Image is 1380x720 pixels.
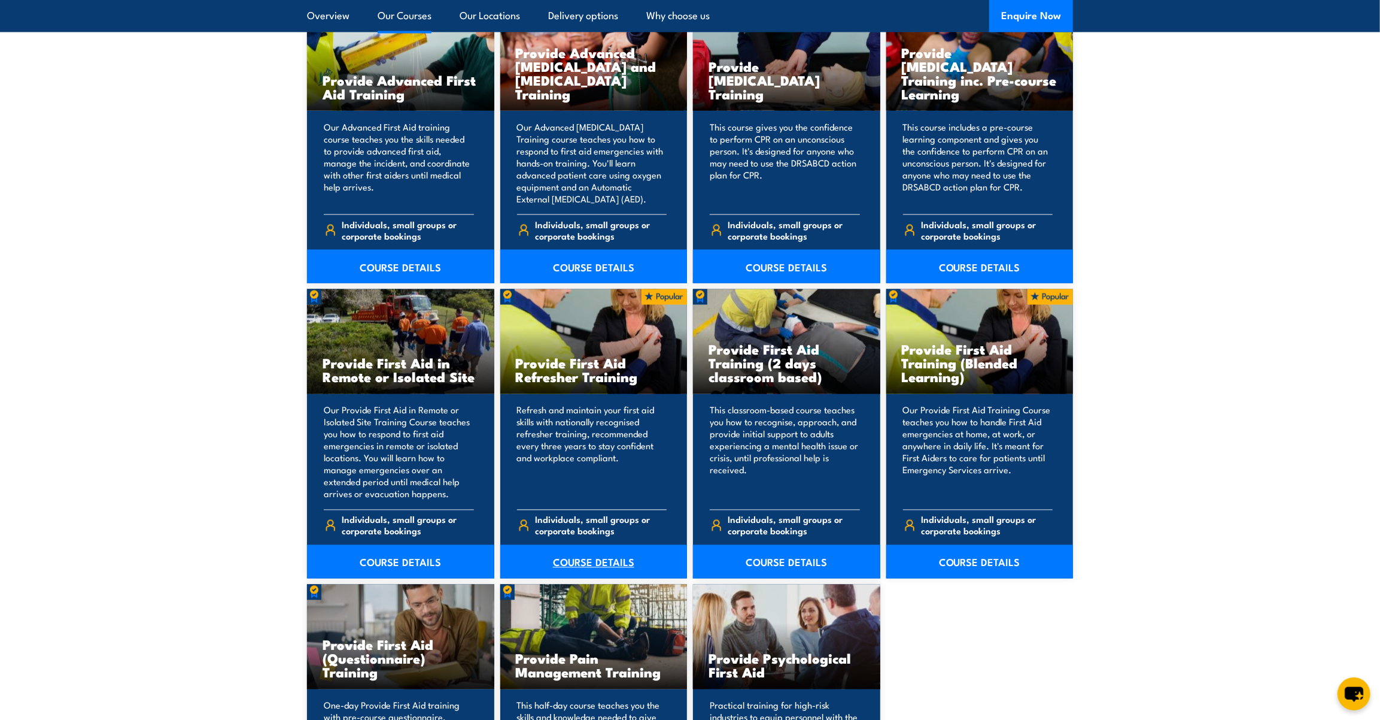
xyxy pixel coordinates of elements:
a: COURSE DETAILS [500,250,688,283]
p: Our Provide First Aid Training Course teaches you how to handle First Aid emergencies at home, at... [903,404,1053,500]
a: COURSE DETAILS [307,250,494,283]
span: Individuals, small groups or corporate bookings [342,219,474,241]
p: Refresh and maintain your first aid skills with nationally recognised refresher training, recomme... [517,404,667,500]
h3: Provide First Aid Training (Blended Learning) [902,343,1058,384]
p: Our Provide First Aid in Remote or Isolated Site Training Course teaches you how to respond to fi... [324,404,474,500]
span: Individuals, small groups or corporate bookings [535,219,667,241]
button: chat-button [1338,677,1370,710]
a: COURSE DETAILS [693,545,880,579]
a: COURSE DETAILS [886,545,1074,579]
p: This classroom-based course teaches you how to recognise, approach, and provide initial support t... [710,404,860,500]
p: Our Advanced First Aid training course teaches you the skills needed to provide advanced first ai... [324,121,474,205]
p: This course gives you the confidence to perform CPR on an unconscious person. It's designed for a... [710,121,860,205]
h3: Provide Psychological First Aid [709,652,865,679]
span: Individuals, small groups or corporate bookings [728,219,860,241]
a: COURSE DETAILS [500,545,688,579]
a: COURSE DETAILS [307,545,494,579]
p: This course includes a pre-course learning component and gives you the confidence to perform CPR ... [903,121,1053,205]
h3: Provide First Aid (Questionnaire) Training [323,638,479,679]
h3: Provide First Aid Training (2 days classroom based) [709,343,865,384]
h3: Provide Pain Management Training [516,652,672,679]
p: Our Advanced [MEDICAL_DATA] Training course teaches you how to respond to first aid emergencies w... [517,121,667,205]
h3: Provide [MEDICAL_DATA] Training [709,59,865,101]
span: Individuals, small groups or corporate bookings [921,514,1053,537]
a: COURSE DETAILS [886,250,1074,283]
span: Individuals, small groups or corporate bookings [342,514,474,537]
span: Individuals, small groups or corporate bookings [728,514,860,537]
h3: Provide Advanced First Aid Training [323,73,479,101]
span: Individuals, small groups or corporate bookings [921,219,1053,241]
h3: Provide First Aid in Remote or Isolated Site [323,356,479,384]
h3: Provide [MEDICAL_DATA] Training inc. Pre-course Learning [902,46,1058,101]
h3: Provide Advanced [MEDICAL_DATA] and [MEDICAL_DATA] Training [516,46,672,101]
a: COURSE DETAILS [693,250,880,283]
h3: Provide First Aid Refresher Training [516,356,672,384]
span: Individuals, small groups or corporate bookings [535,514,667,537]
